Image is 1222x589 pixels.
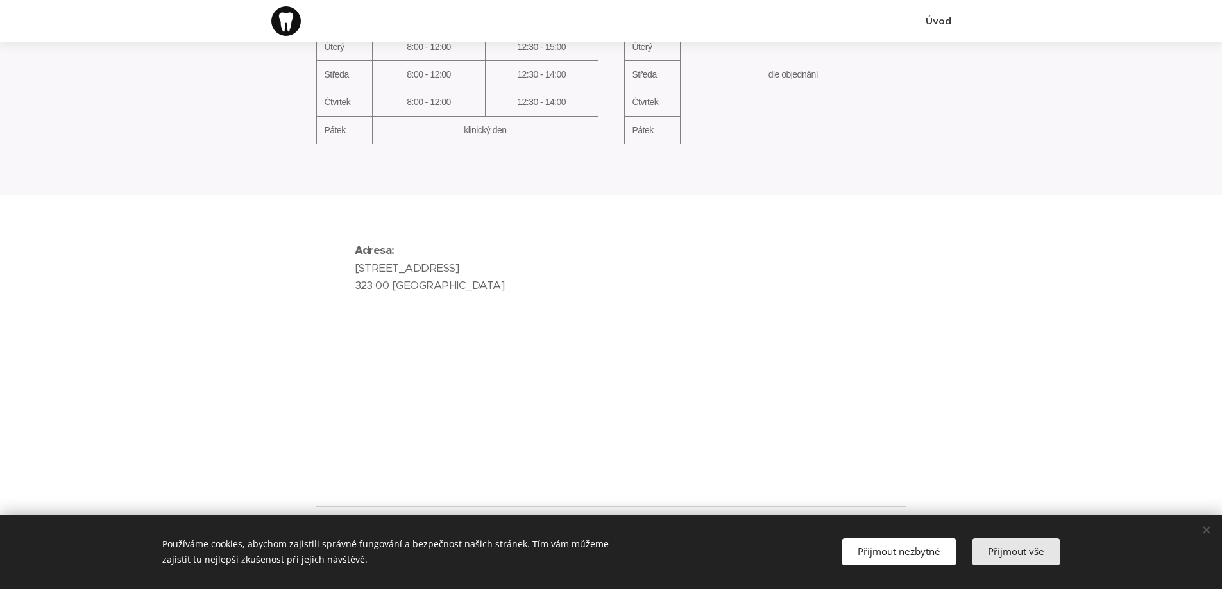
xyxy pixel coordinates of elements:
[316,88,373,116] td: Čtvrtek
[373,33,486,60] td: 8:00 - 12:00
[926,15,951,27] span: Úvod
[842,538,956,565] button: Přijmout nezbytné
[373,61,486,88] td: 8:00 - 12:00
[988,545,1044,558] span: Přijmout vše
[624,33,681,60] td: Úterý
[584,513,637,528] span: Verze 2.0
[485,61,598,88] td: 12:30 - 14:00
[355,243,395,257] strong: Adresa:
[316,61,373,88] td: Středa
[858,545,940,558] span: Přijmout nezbytné
[162,527,656,576] div: Používáme cookies, abychom zajistili správné fungování a bezpečnost našich stránek. Tím vám můžem...
[972,538,1060,565] button: Přijmout vše
[485,88,598,116] td: 12:30 - 14:00
[922,5,951,37] ul: Menu
[681,5,906,144] td: dle objednání
[373,116,598,144] td: klinický den
[316,33,373,60] td: Úterý
[373,88,486,116] td: 8:00 - 12:00
[624,116,681,144] td: Pátek
[624,88,681,116] td: Čtvrtek
[624,61,681,88] td: Středa
[316,116,373,144] td: Pátek
[485,33,598,60] td: 12:30 - 15:00
[355,242,868,295] p: [STREET_ADDRESS] 323 00 [GEOGRAPHIC_DATA]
